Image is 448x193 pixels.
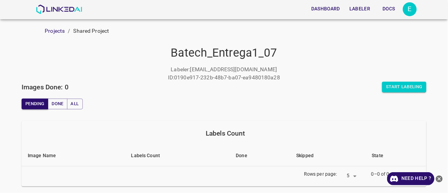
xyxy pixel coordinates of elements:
[74,27,109,35] p: Shared Project
[304,171,337,178] p: Rows per page:
[435,172,444,185] button: close-help
[382,82,426,92] button: Start Labeling
[125,146,230,166] th: Labels Count
[45,27,448,35] nav: breadcrumb
[22,99,48,109] button: Pending
[403,2,417,16] div: E
[290,146,366,166] th: Skipped
[22,46,426,60] h4: Batech_Entrega1_07
[22,82,69,92] h6: Images Done: 0
[45,28,65,34] a: Projects
[190,65,277,74] p: [EMAIL_ADDRESS][DOMAIN_NAME]
[171,65,190,74] p: Labeler :
[28,128,423,139] div: Labels Count
[375,1,403,17] a: Docs
[345,1,375,17] a: Labeler
[68,27,70,35] li: /
[403,2,417,16] button: Open settings
[168,74,174,82] p: ID :
[346,3,373,15] button: Labeler
[377,3,401,15] button: Docs
[230,146,290,166] th: Done
[307,1,345,17] a: Dashboard
[36,5,82,14] img: LinkedAI
[387,172,435,185] a: Need Help ?
[22,146,125,166] th: Image Name
[308,3,343,15] button: Dashboard
[67,99,83,109] button: All
[48,99,67,109] button: Done
[341,171,359,181] div: 5
[366,146,426,166] th: State
[371,171,389,178] p: 0–0 of 0
[174,74,280,82] p: 0190e917-232b-48b7-ba07-ea9480180a28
